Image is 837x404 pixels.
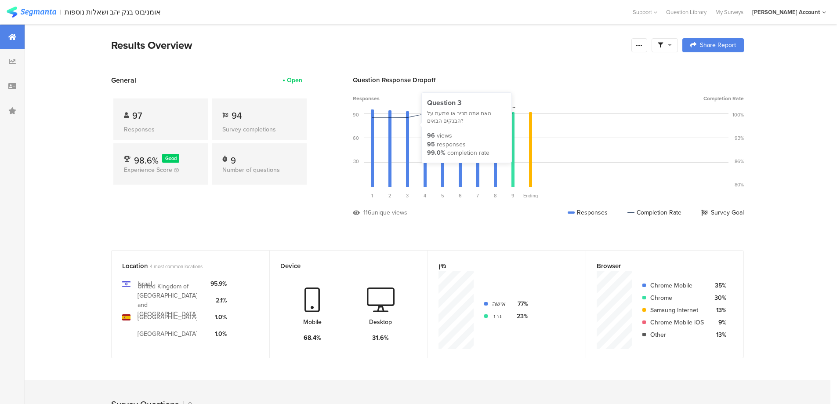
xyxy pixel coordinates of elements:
[437,131,452,140] div: views
[363,208,371,217] div: 116
[210,279,227,288] div: 95.9%
[650,306,704,315] div: Samsung Internet
[476,192,479,199] span: 7
[447,149,489,157] div: completion rate
[711,330,726,339] div: 13%
[438,261,561,271] div: מין
[150,263,203,270] span: 4 most common locations
[303,317,322,327] div: Mobile
[165,155,177,162] span: Good
[124,125,198,134] div: Responses
[492,299,506,309] div: אישה
[138,329,198,338] div: [GEOGRAPHIC_DATA]
[701,208,744,217] div: Survey Goal
[427,131,435,140] div: 96
[711,281,726,290] div: 35%
[711,318,726,327] div: 9%
[60,7,61,17] div: |
[353,75,744,85] div: Question Response Dropoff
[627,208,681,217] div: Completion Rate
[735,181,744,188] div: 80%
[427,149,446,157] div: 99.0%
[650,293,704,302] div: Chrome
[511,192,515,199] span: 9
[492,312,506,321] div: גבר
[732,111,744,118] div: 100%
[210,329,227,338] div: 1.0%
[703,95,744,102] span: Completion Rate
[735,135,744,142] div: 93%
[568,208,608,217] div: Responses
[353,135,359,142] div: 60
[371,192,373,199] span: 1
[388,192,391,199] span: 2
[287,76,302,85] div: Open
[406,192,409,199] span: 3
[369,317,392,327] div: Desktop
[513,312,528,321] div: 23%
[353,158,359,165] div: 30
[711,293,726,302] div: 30%
[459,192,462,199] span: 6
[427,110,506,125] div: האם אתה מכיר או שמעת על הבנקים הבאים?
[222,125,296,134] div: Survey completions
[427,140,435,149] div: 95
[494,192,496,199] span: 8
[111,75,136,85] span: General
[304,333,321,342] div: 68.4%
[371,208,407,217] div: unique views
[735,158,744,165] div: 86%
[65,8,161,16] div: אומניבוס בנק יהב ושאלות נוספות
[231,154,236,163] div: 9
[522,192,539,199] div: Ending
[138,282,203,319] div: United Kingdom of [GEOGRAPHIC_DATA] and [GEOGRAPHIC_DATA]
[437,140,466,149] div: responses
[138,313,198,322] div: [GEOGRAPHIC_DATA]
[650,318,704,327] div: Chrome Mobile iOS
[441,192,444,199] span: 5
[138,279,152,288] div: Israel
[232,109,242,122] span: 94
[633,5,657,19] div: Support
[752,8,820,16] div: [PERSON_NAME] Account
[353,95,380,102] span: Responses
[210,313,227,322] div: 1.0%
[424,192,426,199] span: 4
[353,111,359,118] div: 90
[662,8,711,16] a: Question Library
[122,261,244,271] div: Location
[711,306,726,315] div: 13%
[222,165,280,175] span: Number of questions
[650,281,704,290] div: Chrome Mobile
[124,165,172,175] span: Experience Score
[372,333,389,342] div: 31.6%
[427,98,506,108] div: Question 3
[650,330,704,339] div: Other
[280,261,402,271] div: Device
[111,37,627,53] div: Results Overview
[132,109,142,122] span: 97
[711,8,748,16] a: My Surveys
[700,42,736,48] span: Share Report
[513,299,528,309] div: 77%
[7,7,56,18] img: segmanta logo
[210,296,227,305] div: 2.1%
[597,261,718,271] div: Browser
[134,154,159,167] span: 98.6%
